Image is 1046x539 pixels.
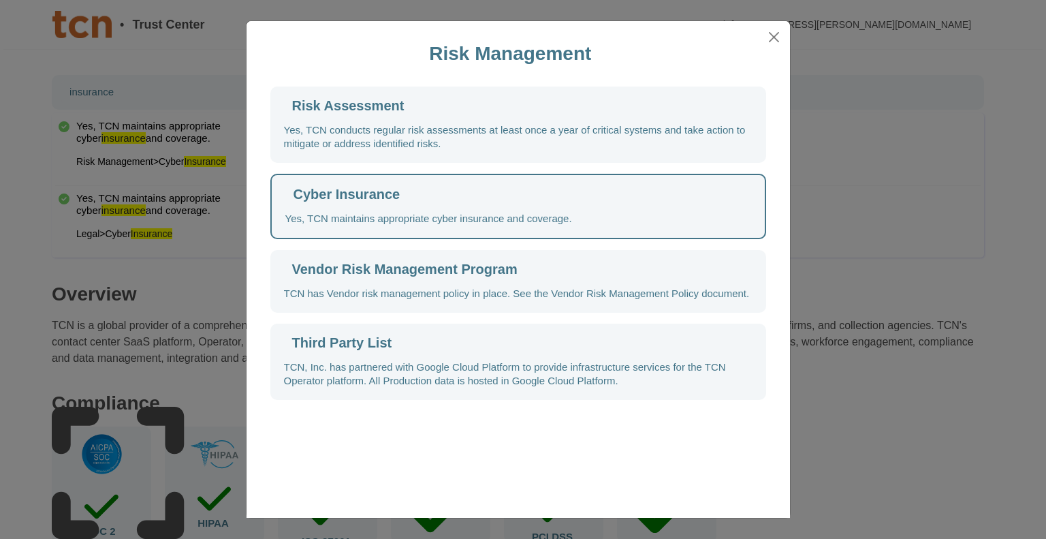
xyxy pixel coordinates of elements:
div: TCN has Vendor risk management policy in place. See the Vendor Risk Management Policy document. [284,287,750,301]
button: Close [763,27,784,48]
div: Yes, TCN maintains appropriate cyber insurance and coverage. [285,212,572,226]
div: Risk Assessment [292,99,405,112]
div: TCN, Inc. has partnered with Google Cloud Platform to provide infrastructure services for the TCN... [284,360,752,388]
div: Vendor Risk Management Program [292,262,518,276]
div: Cyber Insurance [294,187,400,201]
div: Third Party List [292,336,392,350]
div: Yes, TCN conducts regular risk assessments at least once a year of critical systems and take acti... [284,123,752,151]
div: Risk Management [429,44,591,63]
